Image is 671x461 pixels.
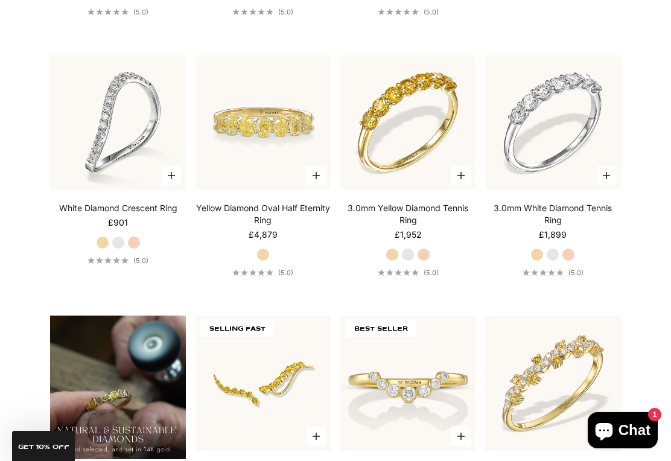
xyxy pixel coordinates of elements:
sale-price: £4,879 [249,229,278,241]
img: 3.0mm White Diamond Tennis Ring [485,55,620,190]
a: Yellow Diamond Oval Half Eternity Ring [196,202,331,226]
span: SELLING FAST [200,320,275,337]
a: 5.0 out of 5.0 stars(5.0) [378,8,439,16]
div: 5.0 out of 5.0 stars [87,8,129,15]
div: 5.0 out of 5.0 stars [523,269,564,276]
div: GET 10% Off [12,431,75,461]
a: 5.0 out of 5.0 stars(5.0) [87,8,148,16]
img: #WhiteGold [50,55,185,190]
div: 5.0 out of 5.0 stars [378,8,419,15]
img: #YellowGold [340,316,475,451]
a: 5.0 out of 5.0 stars(5.0) [523,269,584,277]
a: 5.0 out of 5.0 stars(5.0) [232,8,293,16]
span: (5.0) [568,269,584,277]
sale-price: £1,899 [539,229,567,241]
div: 5.0 out of 5.0 stars [87,257,129,264]
sale-price: £901 [108,217,128,229]
a: 5.0 out of 5.0 stars(5.0) [232,269,293,277]
span: GET 10% Off [18,444,69,450]
sale-price: £1,952 [395,229,422,241]
div: 5.0 out of 5.0 stars [232,269,273,276]
a: 3.0mm White Diamond Tennis Ring [485,202,620,226]
span: (5.0) [133,256,148,265]
img: #YellowGold [340,55,475,190]
img: #YellowGold [196,316,331,451]
a: 5.0 out of 5.0 stars(5.0) [378,269,439,277]
a: White Diamond Crescent Ring [59,202,177,214]
div: 5.0 out of 5.0 stars [378,269,419,276]
span: (5.0) [278,8,293,16]
img: #YellowGold [196,55,331,190]
img: #YellowGold [485,316,620,451]
a: #YellowGold #WhiteGold #RoseGold [485,55,620,190]
a: 3.0mm Yellow Diamond Tennis Ring [340,202,475,226]
a: 5.0 out of 5.0 stars(5.0) [87,256,148,265]
span: (5.0) [424,269,439,277]
span: (5.0) [278,269,293,277]
span: (5.0) [133,8,148,16]
inbox-online-store-chat: Shopify online store chat [584,412,661,451]
div: 5.0 out of 5.0 stars [232,8,273,15]
span: BEST SELLER [345,320,416,337]
span: (5.0) [424,8,439,16]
